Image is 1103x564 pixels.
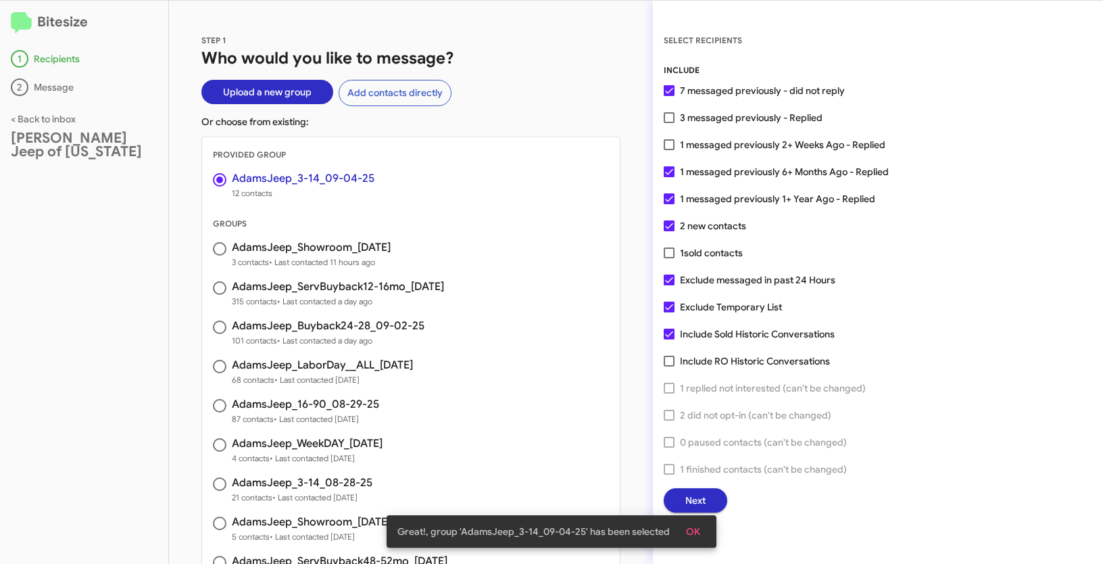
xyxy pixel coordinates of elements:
[223,80,312,104] span: Upload a new group
[397,525,670,538] span: Great!, group 'AdamsJeep_3-14_09-04-25' has been selected
[232,187,374,200] span: 12 contacts
[232,517,391,527] h3: AdamsJeep_Showroom_[DATE]
[664,488,727,513] button: Next
[232,256,391,269] span: 3 contacts
[232,399,379,410] h3: AdamsJeep_16-90_08-29-25
[11,50,28,68] div: 1
[675,519,711,544] button: OK
[272,492,358,502] span: • Last contacted [DATE]
[274,375,360,385] span: • Last contacted [DATE]
[680,272,835,288] span: Exclude messaged in past 24 Hours
[270,532,355,542] span: • Last contacted [DATE]
[11,12,32,34] img: logo-minimal.svg
[680,326,835,342] span: Include Sold Historic Conversations
[201,47,620,69] h1: Who would you like to message?
[680,83,845,99] span: 7 messaged previously - did not reply
[232,477,372,488] h3: AdamsJeep_3-14_08-28-25
[232,281,444,292] h3: AdamsJeep_ServBuyback12-16mo_[DATE]
[680,245,743,261] span: 1
[680,434,847,450] span: 0 paused contacts (can't be changed)
[11,78,157,96] div: Message
[680,299,782,315] span: Exclude Temporary List
[232,295,444,308] span: 315 contacts
[680,407,831,423] span: 2 did not opt-in (can't be changed)
[11,11,157,34] h2: Bitesize
[269,257,375,267] span: • Last contacted 11 hours ago
[11,131,157,158] div: [PERSON_NAME] Jeep of [US_STATE]
[201,35,226,45] span: STEP 1
[339,80,451,106] button: Add contacts directly
[680,218,746,234] span: 2 new contacts
[680,353,830,369] span: Include RO Historic Conversations
[202,148,620,162] div: PROVIDED GROUP
[232,530,391,544] span: 5 contacts
[664,35,742,45] span: SELECT RECIPIENTS
[274,414,359,424] span: • Last contacted [DATE]
[684,247,743,259] span: sold contacts
[232,491,372,504] span: 21 contacts
[685,488,706,513] span: Next
[680,461,847,477] span: 1 finished contacts (can't be changed)
[277,296,372,306] span: • Last contacted a day ago
[232,242,391,253] h3: AdamsJeep_Showroom_[DATE]
[11,78,28,96] div: 2
[232,334,424,348] span: 101 contacts
[232,438,383,449] h3: AdamsJeep_WeekDAY_[DATE]
[232,452,383,465] span: 4 contacts
[664,64,1092,77] div: INCLUDE
[680,164,889,180] span: 1 messaged previously 6+ Months Ago - Replied
[680,191,875,207] span: 1 messaged previously 1+ Year Ago - Replied
[680,110,823,126] span: 3 messaged previously - Replied
[232,173,374,184] h3: AdamsJeep_3-14_09-04-25
[232,373,413,387] span: 68 contacts
[201,80,333,104] button: Upload a new group
[11,113,76,125] a: < Back to inbox
[11,50,157,68] div: Recipients
[680,380,866,396] span: 1 replied not interested (can't be changed)
[202,217,620,231] div: GROUPS
[680,137,885,153] span: 1 messaged previously 2+ Weeks Ago - Replied
[270,453,355,463] span: • Last contacted [DATE]
[277,335,372,346] span: • Last contacted a day ago
[232,360,413,371] h3: AdamsJeep_LaborDay__ALL_[DATE]
[201,115,620,128] p: Or choose from existing:
[232,321,424,331] h3: AdamsJeep_Buyback24-28_09-02-25
[686,519,700,544] span: OK
[232,413,379,426] span: 87 contacts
